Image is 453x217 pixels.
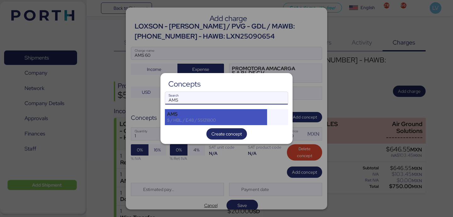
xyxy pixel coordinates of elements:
input: Search [165,92,288,104]
span: Create concept [211,130,242,138]
button: Create concept [206,128,247,140]
div: Concepts [168,81,201,87]
div: AMS [167,111,265,117]
div: $ / HBL / E48 / 55121800 [167,117,265,123]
